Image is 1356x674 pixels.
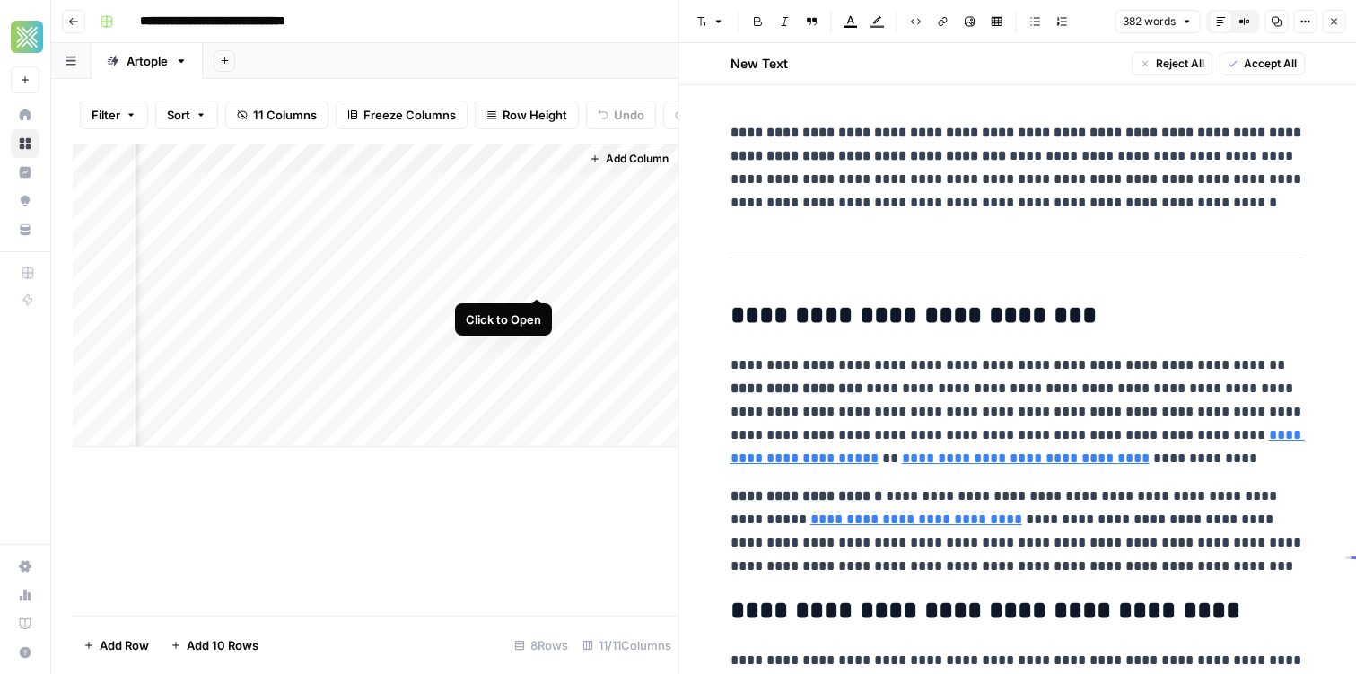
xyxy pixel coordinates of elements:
span: Accept All [1244,56,1297,72]
span: 11 Columns [253,106,317,124]
span: Add 10 Rows [187,636,258,654]
button: Accept All [1220,52,1305,75]
button: Add 10 Rows [160,631,269,660]
span: Filter [92,106,120,124]
div: Artople [127,52,168,70]
span: Undo [614,106,644,124]
button: Freeze Columns [336,101,468,129]
h2: New Text [730,55,788,73]
span: Freeze Columns [363,106,456,124]
button: Row Height [475,101,579,129]
a: Your Data [11,215,39,244]
button: Undo [586,101,656,129]
button: 11 Columns [225,101,328,129]
a: Browse [11,129,39,158]
a: Usage [11,581,39,609]
span: Reject All [1156,56,1204,72]
a: Insights [11,158,39,187]
button: Help + Support [11,638,39,667]
a: Opportunities [11,187,39,215]
button: Filter [80,101,148,129]
a: Artople [92,43,203,79]
button: Sort [155,101,218,129]
span: Add Column [606,151,669,167]
img: Xponent21 Logo [11,21,43,53]
button: 382 words [1115,10,1200,33]
button: Add Row [73,631,160,660]
span: Sort [167,106,190,124]
span: 382 words [1123,13,1176,30]
button: Workspace: Xponent21 [11,14,39,59]
span: Add Row [100,636,149,654]
a: Settings [11,552,39,581]
button: Add Column [582,147,676,171]
a: Home [11,101,39,129]
div: 11/11 Columns [575,631,678,660]
div: Click to Open [466,311,541,328]
div: 8 Rows [507,631,575,660]
button: Reject All [1132,52,1212,75]
a: Learning Hub [11,609,39,638]
span: Row Height [503,106,567,124]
